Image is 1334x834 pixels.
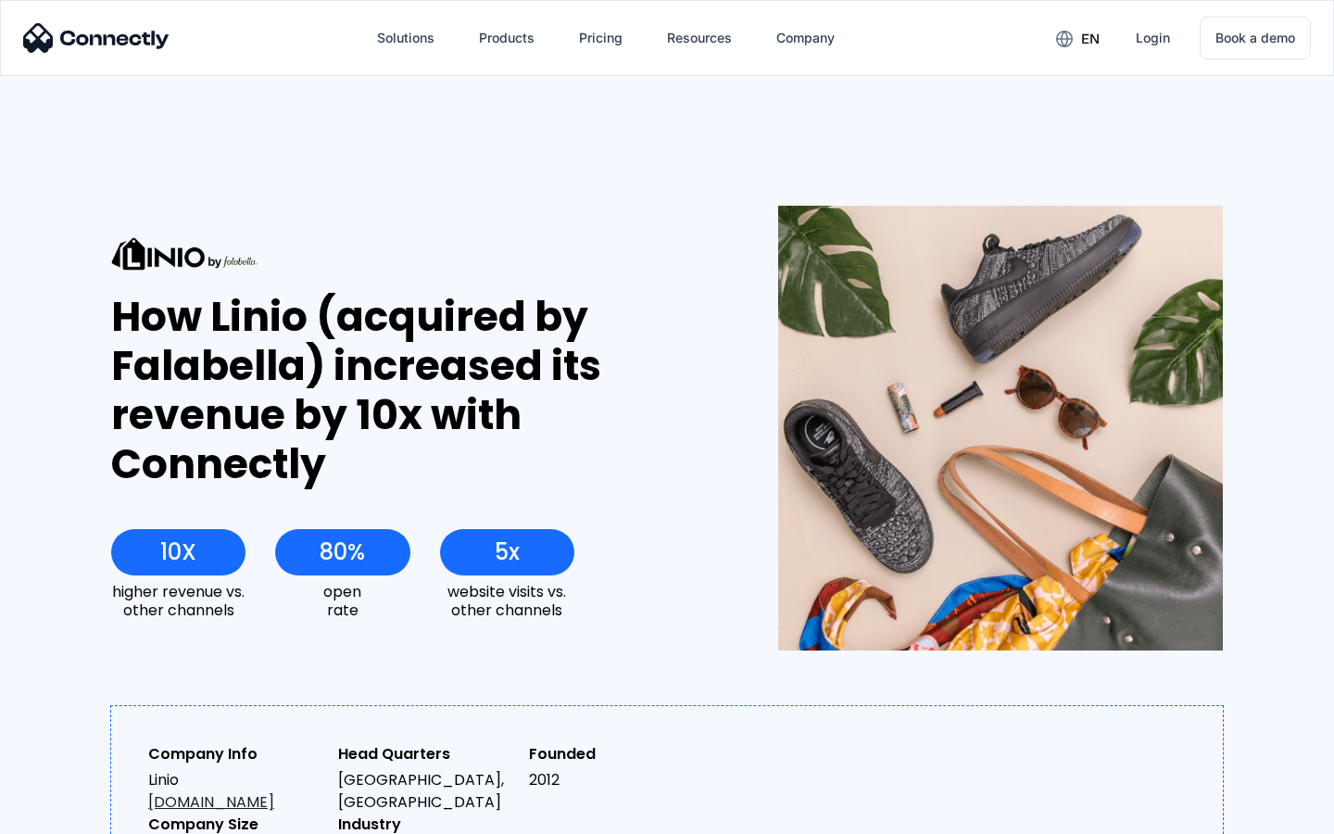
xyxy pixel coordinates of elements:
div: Company Info [148,743,323,765]
ul: Language list [37,802,111,828]
a: Pricing [564,16,637,60]
a: Book a demo [1200,17,1311,59]
a: Login [1121,16,1185,60]
div: [GEOGRAPHIC_DATA], [GEOGRAPHIC_DATA] [338,769,513,814]
div: 80% [320,539,365,565]
div: How Linio (acquired by Falabella) increased its revenue by 10x with Connectly [111,293,711,488]
div: Pricing [579,25,623,51]
div: Company [776,25,835,51]
a: [DOMAIN_NAME] [148,791,274,813]
div: Products [479,25,535,51]
div: 10X [160,539,196,565]
div: 5x [495,539,520,565]
div: Head Quarters [338,743,513,765]
div: higher revenue vs. other channels [111,583,245,618]
div: Linio [148,769,323,814]
img: Connectly Logo [23,23,170,53]
aside: Language selected: English [19,802,111,828]
div: Founded [529,743,704,765]
div: Login [1136,25,1170,51]
div: en [1081,26,1100,52]
div: Solutions [377,25,434,51]
div: website visits vs. other channels [440,583,574,618]
div: open rate [275,583,409,618]
div: 2012 [529,769,704,791]
div: Resources [667,25,732,51]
